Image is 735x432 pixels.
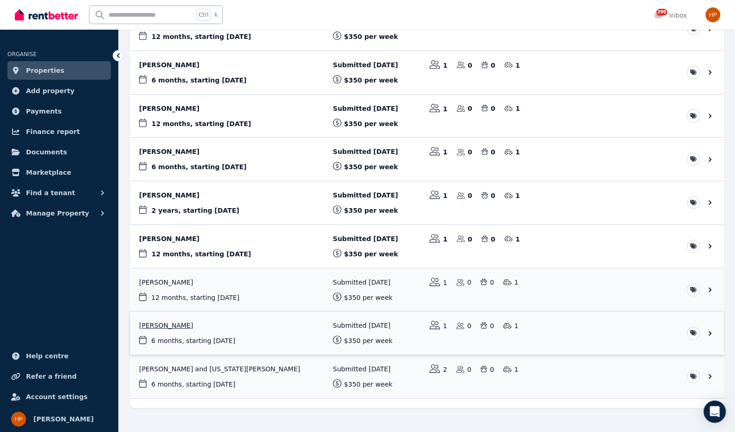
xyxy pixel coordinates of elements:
a: Finance report [7,122,111,141]
a: Account settings [7,388,111,406]
button: Manage Property [7,204,111,222]
a: Refer a friend [7,367,111,386]
img: Heidi P [705,7,720,22]
span: Ctrl [196,9,211,21]
a: View application: Zoe Lowe [130,268,724,311]
a: Help centre [7,347,111,365]
a: View application: Logan Gray [130,95,724,138]
a: Add property [7,82,111,100]
span: Documents [26,146,67,158]
img: RentBetter [15,8,78,22]
span: Properties [26,65,64,76]
span: Add property [26,85,75,96]
span: Refer a friend [26,371,77,382]
div: Open Intercom Messenger [703,400,726,423]
span: Manage Property [26,208,89,219]
button: Find a tenant [7,184,111,202]
span: ORGANISE [7,51,37,57]
span: Account settings [26,391,88,402]
a: View application: Philip Watts [130,51,724,94]
a: View application: Rob Dohrn [130,181,724,224]
span: Payments [26,106,62,117]
a: Properties [7,61,111,80]
a: View application: Mitchell Millikin and Montana Brown [130,355,724,398]
img: Heidi P [11,412,26,426]
span: Finance report [26,126,80,137]
div: Inbox [654,11,687,20]
span: Marketplace [26,167,71,178]
a: View application: Michael O'Reilly [130,225,724,268]
span: [PERSON_NAME] [33,413,94,425]
span: k [214,11,217,19]
a: Documents [7,143,111,161]
span: Find a tenant [26,187,75,198]
span: Help centre [26,350,69,362]
a: Payments [7,102,111,121]
span: 390 [656,9,667,15]
a: View application: Ajay Aghariya [130,311,724,355]
a: View application: Gai Burke [130,138,724,181]
a: Marketplace [7,163,111,182]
